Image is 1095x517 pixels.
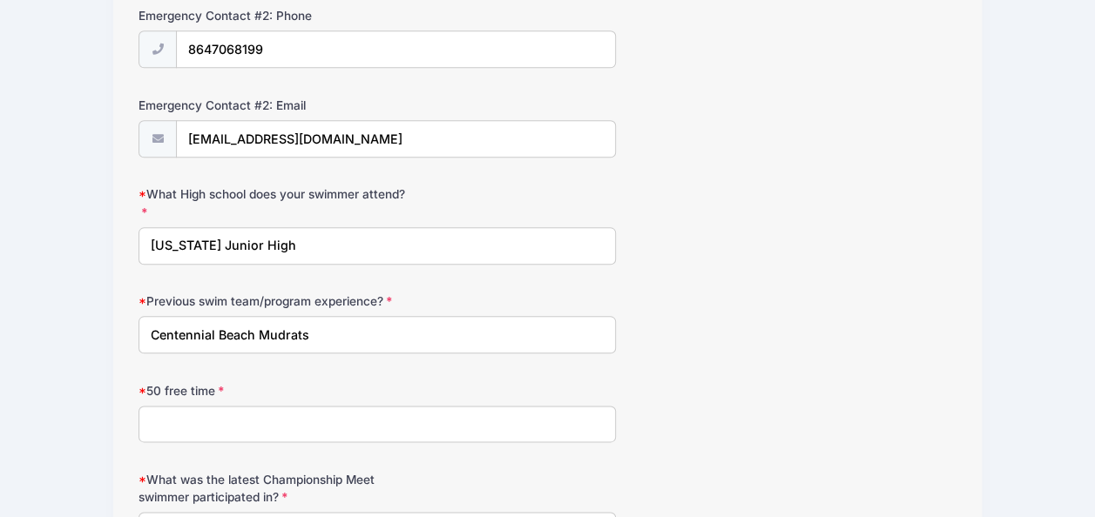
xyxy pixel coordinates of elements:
input: (xxx) xxx-xxxx [176,30,616,68]
input: email@email.com [176,120,616,158]
label: Previous swim team/program experience? [139,292,411,310]
label: What was the latest Championship Meet swimmer participated in? [139,471,411,507]
label: Emergency Contact #2: Phone [139,7,411,24]
label: What High school does your swimmer attend? [139,185,411,221]
label: 50 free time [139,382,411,399]
label: Emergency Contact #2: Email [139,97,411,114]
